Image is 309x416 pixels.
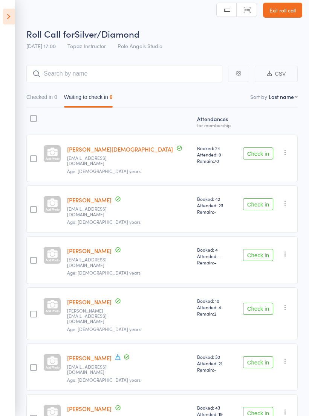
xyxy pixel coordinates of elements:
button: Check in [243,147,273,159]
button: CSV [255,66,298,82]
a: [PERSON_NAME][DEMOGRAPHIC_DATA] [67,145,173,153]
button: Check in [243,303,273,315]
span: Topaz Instructor [67,42,106,50]
span: Remain: [197,208,233,215]
span: Booked: 10 [197,298,233,304]
span: 2 [214,310,216,317]
span: Booked: 4 [197,246,233,253]
a: Exit roll call [263,3,302,18]
button: Check in [243,249,273,261]
a: [PERSON_NAME] [67,354,112,362]
span: Remain: [197,366,233,373]
small: eridd19@gmail.com [67,364,116,375]
button: Check in [243,198,273,210]
span: Attended: 4 [197,304,233,310]
span: Age: [DEMOGRAPHIC_DATA] years [67,326,141,332]
div: Atten­dances [194,111,236,131]
a: [PERSON_NAME] [67,298,112,306]
div: 0 [54,94,57,100]
span: Attended: 23 [197,202,233,208]
span: Pole Angels Studio [118,42,162,50]
span: Remain: [197,310,233,317]
a: [PERSON_NAME] [67,405,112,413]
span: Roll Call for [26,27,75,40]
span: Attended: - [197,253,233,259]
span: - [214,208,216,215]
a: [PERSON_NAME] [67,247,112,255]
small: keeleyfernando@gmail.com [67,257,116,268]
span: - [214,259,216,266]
button: Checked in0 [26,90,57,108]
button: Waiting to check in6 [64,90,113,108]
label: Sort by [250,93,267,100]
span: Silver/Diamond [75,27,140,40]
span: Age: [DEMOGRAPHIC_DATA] years [67,219,141,225]
span: Age: [DEMOGRAPHIC_DATA] years [67,168,141,174]
a: [PERSON_NAME] [67,196,112,204]
span: Booked: 24 [197,145,233,151]
span: Age: [DEMOGRAPHIC_DATA] years [67,269,141,276]
span: Remain: [197,259,233,266]
span: Attended: 21 [197,360,233,366]
small: jkbischof.painting@bigpond.com [67,155,116,166]
small: Elesha.h18@gmail.com [67,308,116,324]
span: Age: [DEMOGRAPHIC_DATA] years [67,377,141,383]
span: Booked: 43 [197,404,233,411]
button: Check in [243,356,273,368]
span: - [214,366,216,373]
div: for membership [197,123,233,128]
span: Booked: 30 [197,354,233,360]
span: [DATE] 17:00 [26,42,56,50]
div: Last name [269,93,294,100]
input: Search by name [26,65,222,82]
span: Booked: 42 [197,196,233,202]
span: Remain: [197,158,233,164]
small: samanthagcabot@gmail.com [67,206,116,217]
div: 6 [110,94,113,100]
span: 70 [214,158,219,164]
span: Attended: 9 [197,151,233,158]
